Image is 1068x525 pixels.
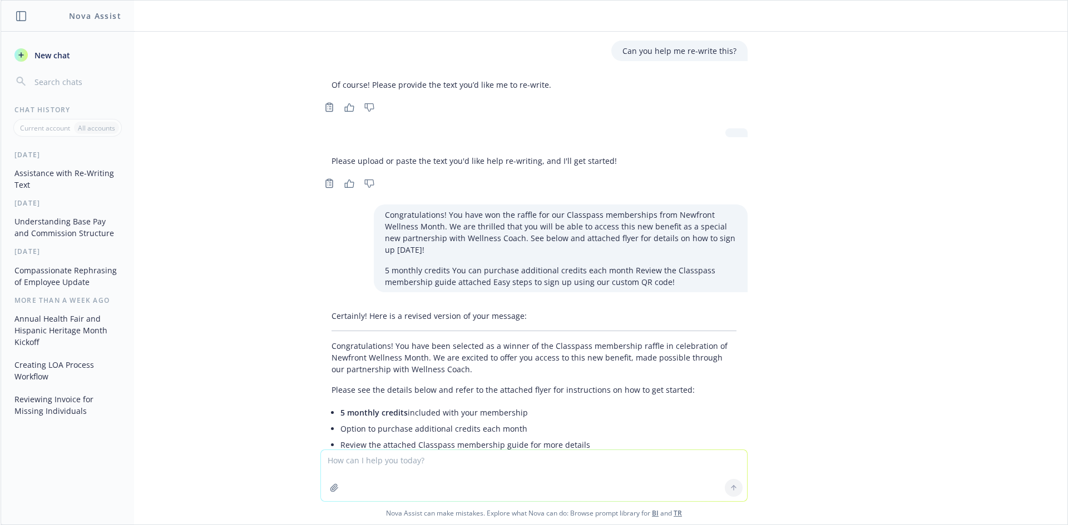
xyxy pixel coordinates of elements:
[5,502,1063,524] span: Nova Assist can make mistakes. Explore what Nova can do: Browse prompt library for and
[324,102,334,112] svg: Copy to clipboard
[385,264,736,288] p: 5 monthly credits You can purchase additional credits each month Review the Classpass membership ...
[10,164,125,194] button: Assistance with Re-Writing Text
[385,209,736,256] p: Congratulations! You have won the raffle for our Classpass memberships from Newfront Wellness Mon...
[1,198,134,208] div: [DATE]
[78,123,115,133] p: All accounts
[340,407,408,418] span: 5 monthly credits
[1,150,134,159] div: [DATE]
[69,10,121,22] h1: Nova Assist
[10,261,125,291] button: Compassionate Rephrasing of Employee Update
[652,508,659,518] a: BI
[332,155,617,167] p: Please upload or paste the text you'd like help re-writing, and I'll get started!
[324,178,334,188] svg: Copy to clipboard
[1,105,134,114] div: Chat History
[32,49,70,61] span: New chat
[20,123,70,133] p: Current account
[1,296,134,305] div: More than a week ago
[360,176,378,191] button: Thumbs down
[340,421,736,437] li: Option to purchase additional credits each month
[340,437,736,453] li: Review the attached Classpass membership guide for more details
[332,340,736,375] p: Congratulations! You have been selected as a winner of the Classpass membership raffle in celebra...
[10,212,125,242] button: Understanding Base Pay and Commission Structure
[1,247,134,256] div: [DATE]
[332,384,736,396] p: Please see the details below and refer to the attached flyer for instructions on how to get started:
[360,99,378,115] button: Thumbs down
[10,309,125,351] button: Annual Health Fair and Hispanic Heritage Month Kickoff
[32,74,121,89] input: Search chats
[10,45,125,65] button: New chat
[332,79,551,91] p: Of course! Please provide the text you’d like me to re-write.
[10,390,125,420] button: Reviewing Invoice for Missing Individuals
[674,508,682,518] a: TR
[10,356,125,386] button: Creating LOA Process Workflow
[340,404,736,421] li: included with your membership
[622,45,736,57] p: Can you help me re-write this?
[332,310,736,322] p: Certainly! Here is a revised version of your message:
